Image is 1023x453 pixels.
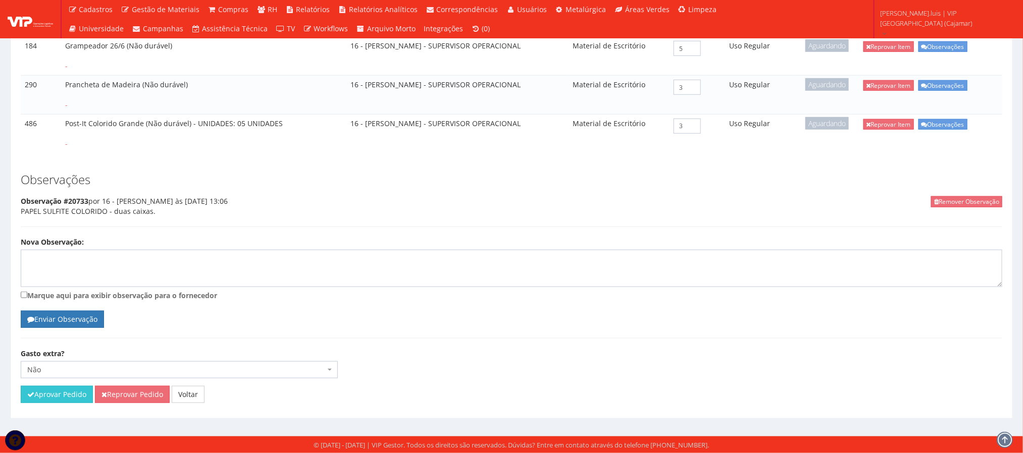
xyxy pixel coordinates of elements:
td: Uso Regular [705,114,795,152]
a: TV [272,19,299,38]
label: Gasto extra? [21,349,65,359]
span: Universidade [79,24,124,33]
span: RH [268,5,277,14]
a: Assistência Técnica [187,19,272,38]
span: Aguardando [805,117,849,130]
td: Material de Escritório [569,114,670,152]
span: Não [27,365,325,375]
a: Workflows [299,19,352,38]
span: - [65,139,68,148]
label: Marque aqui para exibir observação para o fornecedor [21,290,1002,301]
a: Reprovar Item [863,80,914,91]
span: Campanhas [143,24,183,33]
td: 290 [21,76,61,115]
a: Observações [918,119,967,130]
span: - [65,61,68,71]
a: Arquivo Morto [352,19,420,38]
span: Correspondências [437,5,498,14]
span: Workflows [314,24,348,33]
a: Campanhas [128,19,188,38]
h3: Observações [21,173,1002,186]
span: Assistência Técnica [202,24,268,33]
input: Marque aqui para exibir observação para o fornecedor [21,292,27,298]
span: TV [287,24,295,33]
div: © [DATE] - [DATE] | VIP Gestor. Todos os direitos são reservados. Dúvidas? Entre em contato atrav... [314,440,709,450]
td: 16 - [PERSON_NAME] - SUPERVISOR OPERACIONAL [346,37,569,76]
a: Observações [918,41,967,52]
span: Cadastros [79,5,113,14]
img: logo [8,12,53,27]
span: Áreas Verdes [625,5,670,14]
button: Aprovar Pedido [21,386,93,403]
a: Integrações [420,19,467,38]
span: Arquivo Morto [367,24,416,33]
span: Aguardando [805,39,849,52]
td: 16 - [PERSON_NAME] - SUPERVISOR OPERACIONAL [346,76,569,115]
td: Grampeador 26/6 (Não durável) [61,37,346,76]
a: Reprovar Item [863,119,914,130]
td: Material de Escritório [569,37,670,76]
a: Voltar [172,386,204,403]
td: Post-It Colorido Grande (Não durável) - UNIDADES: 05 UNIDADES [61,114,346,152]
span: Usuários [517,5,547,14]
label: Nova Observação: [21,237,84,247]
td: 184 [21,37,61,76]
td: Uso Regular [705,37,795,76]
span: Metalúrgica [566,5,606,14]
span: Não [21,361,338,378]
button: Remover Observação [931,196,1002,207]
span: Integrações [424,24,463,33]
td: Material de Escritório [569,76,670,115]
span: Relatórios Analíticos [349,5,418,14]
a: Observações [918,80,967,91]
span: Compras [219,5,249,14]
td: Prancheta de Madeira (Não durável) [61,76,346,115]
a: Universidade [64,19,128,38]
button: Enviar Observação [21,311,104,328]
button: Reprovar Pedido [95,386,170,403]
a: Reprovar Item [863,41,914,52]
span: Relatórios [296,5,330,14]
span: Limpeza [689,5,717,14]
span: (0) [482,24,490,33]
strong: Observação #20733 [21,196,88,206]
a: (0) [467,19,494,38]
td: 16 - [PERSON_NAME] - SUPERVISOR OPERACIONAL [346,114,569,152]
span: [PERSON_NAME].luis | VIP [GEOGRAPHIC_DATA] (Cajamar) [881,8,1010,28]
span: - [65,100,68,109]
span: Gestão de Materiais [132,5,199,14]
span: Aguardando [805,78,849,91]
td: 486 [21,114,61,152]
td: Uso Regular [705,76,795,115]
div: por 16 - [PERSON_NAME] às [DATE] 13:06 PAPEL SULFITE COLORIDO - duas caixas. [21,196,1002,227]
